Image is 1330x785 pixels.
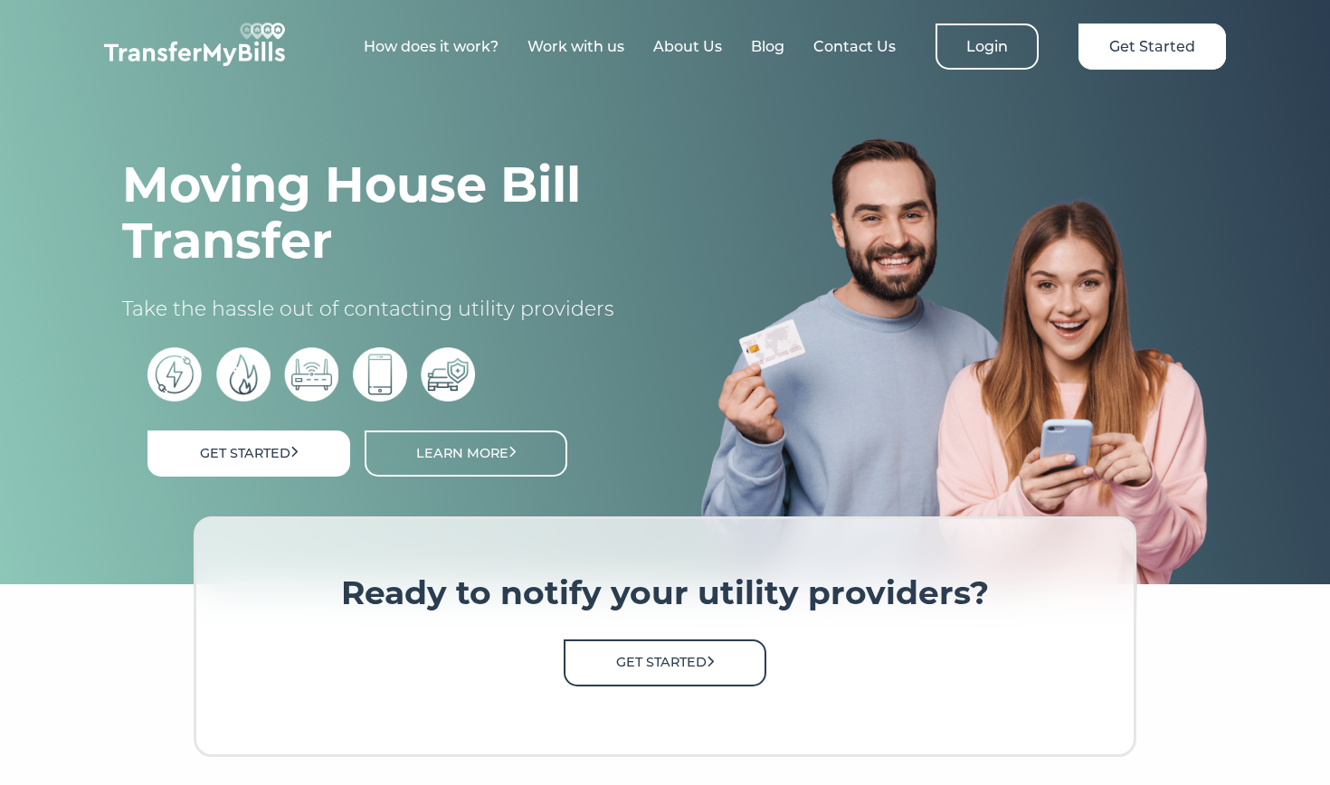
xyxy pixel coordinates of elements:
[527,38,624,55] a: Work with us
[122,156,629,269] h1: Moving House Bill Transfer
[147,430,350,477] a: Get Started
[284,347,338,402] img: broadband icon
[104,23,285,66] img: TransferMyBills.com - Helping ease the stress of moving
[353,347,407,402] img: phone bill icon
[653,38,722,55] a: About Us
[421,347,475,402] img: car insurance icon
[147,347,202,402] img: electric bills icon
[122,296,629,323] p: Take the hassle out of contacting utility providers
[251,573,1080,613] h3: Ready to notify your utility providers?
[364,38,499,55] a: How does it work?
[1078,24,1226,70] a: Get Started
[216,347,271,402] img: gas bills icon
[365,430,567,477] a: Learn More
[936,24,1039,70] a: Login
[701,137,1208,584] img: image%203.png
[564,639,766,686] a: Get Started
[813,38,896,55] a: Contact Us
[751,38,784,55] a: Blog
